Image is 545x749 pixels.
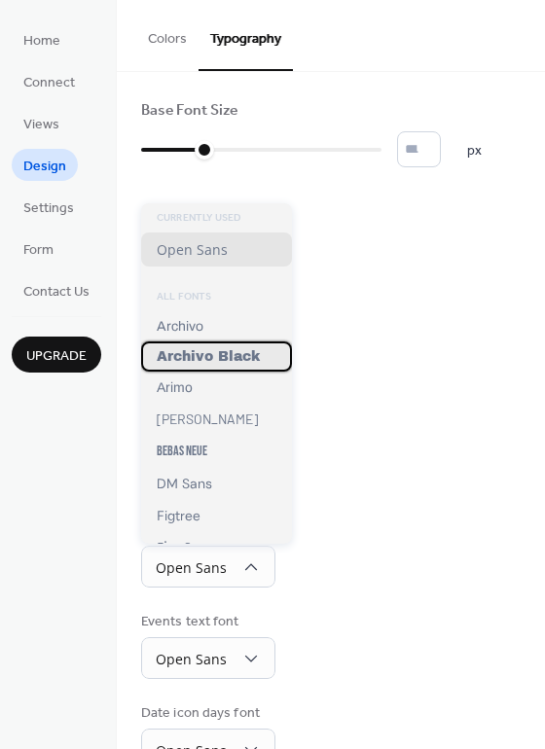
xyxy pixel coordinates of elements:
[26,346,87,367] span: Upgrade
[12,149,78,181] a: Design
[12,65,87,97] a: Connect
[157,319,203,334] span: Archivo
[23,73,75,93] span: Connect
[157,349,260,364] span: Archivo Black
[23,157,66,177] span: Design
[157,410,258,427] span: [PERSON_NAME]
[156,558,227,577] span: Open Sans
[23,240,54,261] span: Form
[12,23,72,55] a: Home
[141,612,272,632] div: Events text font
[156,650,227,668] span: Open Sans
[141,101,237,122] div: Base Font Size
[467,141,482,161] span: px
[23,31,60,52] span: Home
[157,379,193,395] span: Arimo
[12,191,86,223] a: Settings
[12,337,101,373] button: Upgrade
[157,508,200,524] span: Figtree
[12,232,65,265] a: Form
[23,198,74,219] span: Settings
[157,540,214,556] span: Fira Sans
[12,107,71,139] a: Views
[141,703,272,724] div: Date icon days font
[157,240,228,259] span: Open Sans
[23,115,59,135] span: Views
[157,443,207,459] span: Bebas Neue
[12,274,101,306] a: Contact Us
[157,475,212,492] span: DM Sans
[23,282,90,303] span: Contact Us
